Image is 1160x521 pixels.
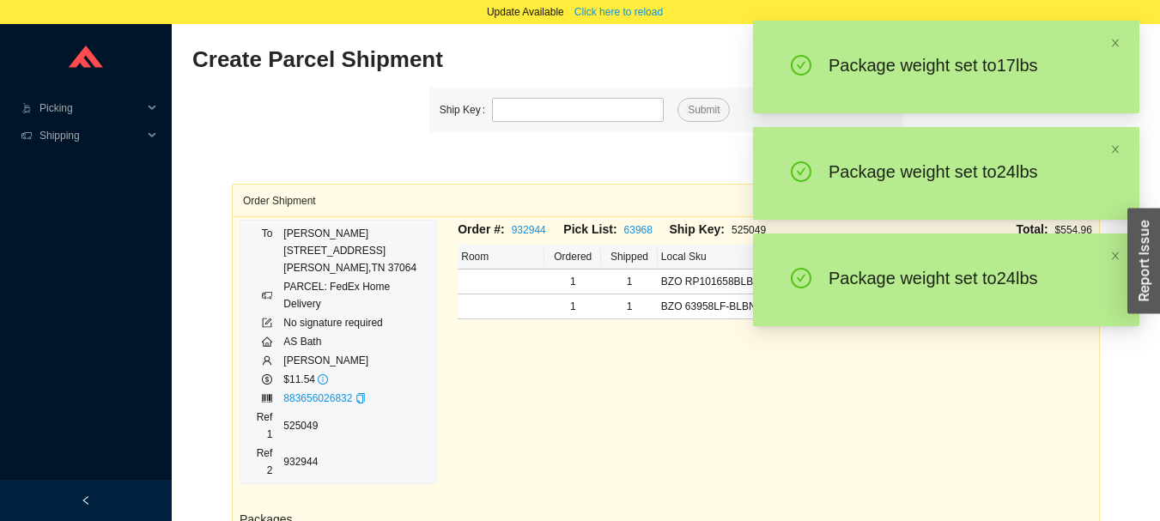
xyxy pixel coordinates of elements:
[512,224,546,236] a: 932944
[282,332,429,351] td: AS Bath
[458,245,544,270] th: Room
[458,222,504,236] span: Order #:
[791,55,811,79] span: check-circle
[283,392,352,404] a: 883656026832
[791,161,811,185] span: check-circle
[601,270,658,294] td: 1
[1110,144,1121,154] span: close
[658,245,788,270] th: Local Sku
[829,55,1084,76] div: Package weight set to 17 lb s
[624,224,653,236] a: 63968
[1110,251,1121,261] span: close
[829,161,1084,182] div: Package weight set to 24 lb s
[544,270,601,294] td: 1
[282,444,429,480] td: 932944
[601,294,658,319] td: 1
[243,185,1089,216] div: Order Shipment
[791,268,811,292] span: check-circle
[440,98,492,122] label: Ship Key
[262,318,272,328] span: form
[262,374,272,385] span: dollar
[39,94,143,122] span: Picking
[247,444,282,480] td: Ref 2
[282,370,429,389] td: $11.54
[318,374,328,385] span: info-circle
[544,245,601,270] th: Ordered
[355,390,366,407] div: Copy
[677,98,730,122] button: Submit
[247,408,282,444] td: Ref 1
[247,224,282,277] td: To
[574,3,663,21] span: Click here to reload
[355,393,366,403] span: copy
[282,408,429,444] td: 525049
[81,495,91,506] span: left
[669,220,774,239] div: 525049
[658,270,788,294] td: BZO RP101658BLBNX
[563,222,616,236] span: Pick List:
[658,294,788,319] td: BZO 63958LF-BLBNX
[282,351,429,370] td: [PERSON_NAME]
[544,294,601,319] td: 1
[1110,38,1121,48] span: close
[39,122,143,149] span: Shipping
[262,393,272,403] span: barcode
[282,277,429,313] td: PARCEL: FedEx Home Delivery
[601,245,658,270] th: Shipped
[669,222,725,236] span: Ship Key:
[829,268,1084,288] div: Package weight set to 24 lb s
[262,355,272,366] span: user
[262,336,272,347] span: home
[192,45,902,75] h2: Create Parcel Shipment
[283,225,428,276] div: [PERSON_NAME] [STREET_ADDRESS] [PERSON_NAME] , TN 37064
[282,313,429,332] td: No signature required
